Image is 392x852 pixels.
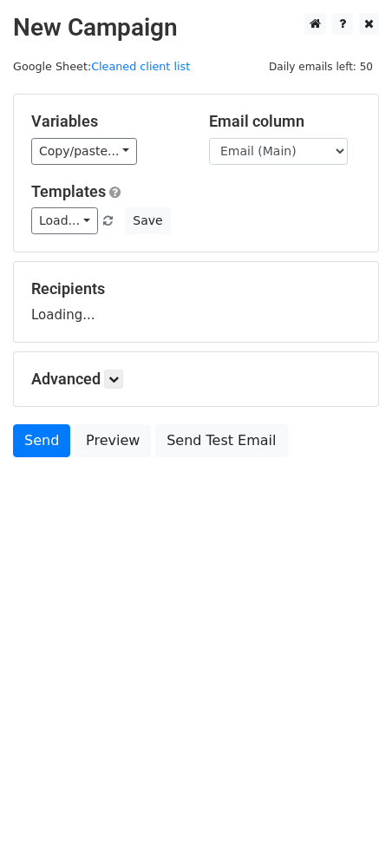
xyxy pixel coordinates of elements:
[13,13,379,43] h2: New Campaign
[31,182,106,200] a: Templates
[31,138,137,165] a: Copy/paste...
[31,207,98,234] a: Load...
[13,60,190,73] small: Google Sheet:
[31,370,361,389] h5: Advanced
[155,424,287,457] a: Send Test Email
[13,424,70,457] a: Send
[263,57,379,76] span: Daily emails left: 50
[263,60,379,73] a: Daily emails left: 50
[75,424,151,457] a: Preview
[31,279,361,298] h5: Recipients
[31,112,183,131] h5: Variables
[209,112,361,131] h5: Email column
[125,207,170,234] button: Save
[91,60,190,73] a: Cleaned client list
[31,279,361,324] div: Loading...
